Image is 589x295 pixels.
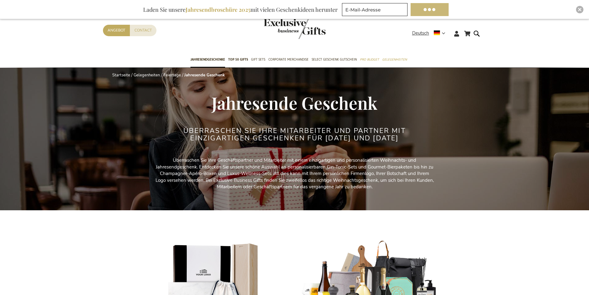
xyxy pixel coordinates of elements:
[140,3,340,16] div: Laden Sie unsere mit vielen Geschenkideen herunter
[156,157,434,190] p: Überraschen Sie Ihre Geschäftspartner und Mitarbeiter mit einem einzigartigen und personalisierte...
[264,19,295,39] a: store logo
[184,72,225,78] strong: Jahresende Geschenk
[412,30,449,37] div: Deutsch
[130,25,156,36] a: Contact
[412,30,429,37] span: Deutsch
[179,127,411,142] h2: Überraschen Sie IHRE MITARBEITER UND PARTNER mit EINZIGARTIGEN Geschenken für [DATE] und [DATE]
[112,72,130,78] a: Startseite
[103,25,130,36] a: Angebot
[164,72,181,78] a: Feiertage
[268,56,309,63] span: Corporate Merchandise
[578,8,582,11] img: Close
[382,56,407,63] span: Gelegenheiten
[264,19,326,39] img: Exclusive Business gifts logo
[251,56,265,63] span: Gift Sets
[342,3,408,16] input: E-Mail-Adresse
[211,91,378,114] span: Jahresende Geschenk
[190,56,225,63] span: Jahresendgeschenke
[576,6,583,13] div: Close
[360,56,379,63] span: Pro Budget
[411,3,449,16] button: Jetzt Broschüre herunterladen
[312,56,357,63] span: Select Geschenk Gutschein
[186,6,250,13] b: Jahresendbroschüre 2025
[228,56,248,63] span: TOP 50 Gifts
[134,72,160,78] a: Gelegenheiten
[342,3,409,18] form: marketing offers and promotions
